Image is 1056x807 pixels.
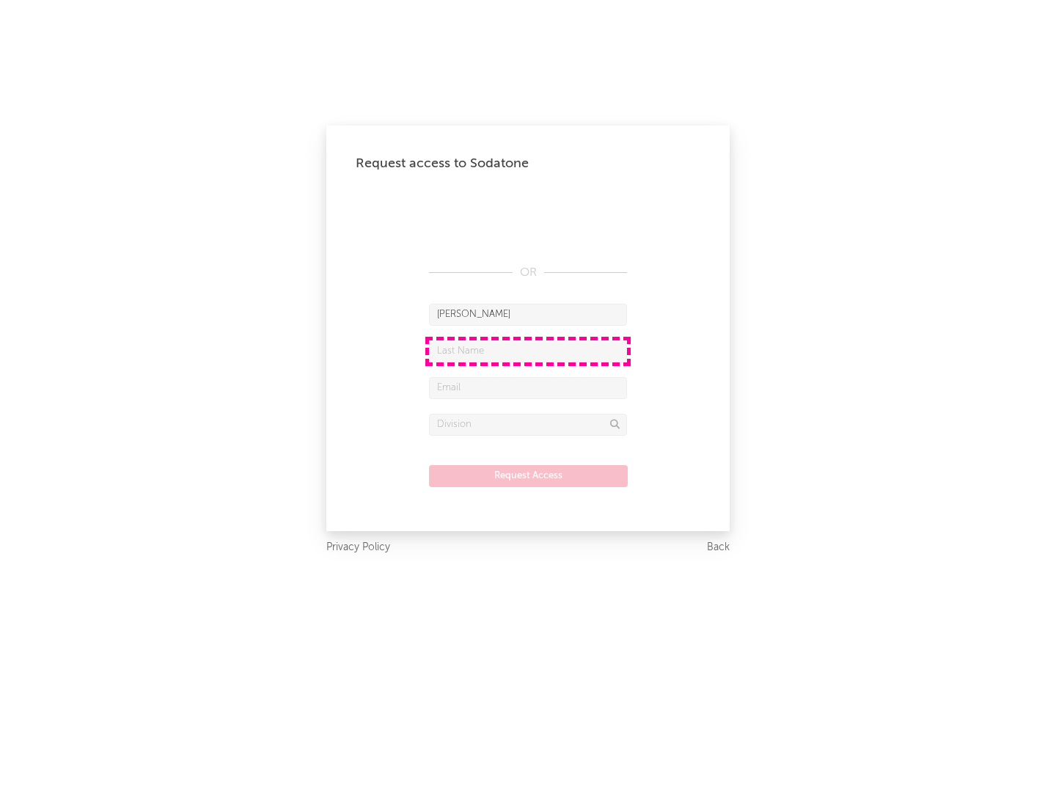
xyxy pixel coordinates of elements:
input: Division [429,414,627,436]
div: OR [429,264,627,282]
input: Last Name [429,340,627,362]
div: Request access to Sodatone [356,155,700,172]
input: First Name [429,304,627,326]
a: Privacy Policy [326,538,390,557]
button: Request Access [429,465,628,487]
a: Back [707,538,730,557]
input: Email [429,377,627,399]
